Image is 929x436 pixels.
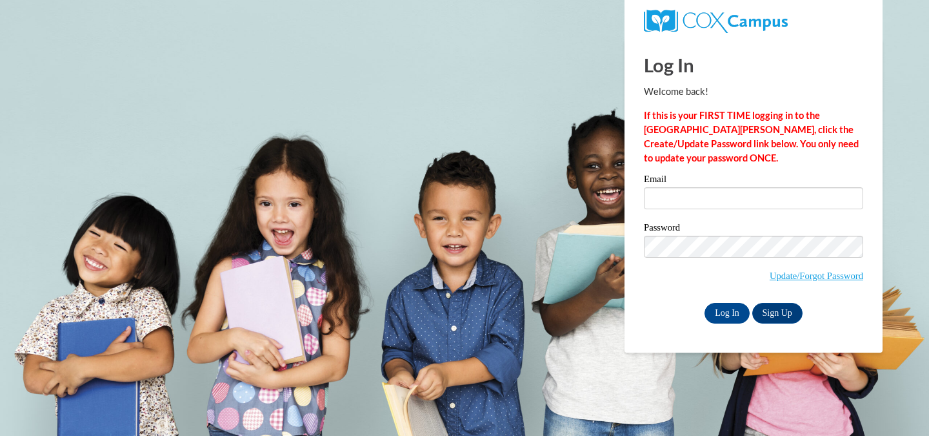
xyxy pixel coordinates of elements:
label: Email [644,174,863,187]
input: Log In [704,303,750,324]
strong: If this is your FIRST TIME logging in to the [GEOGRAPHIC_DATA][PERSON_NAME], click the Create/Upd... [644,110,859,163]
label: Password [644,223,863,236]
p: Welcome back! [644,85,863,99]
a: Update/Forgot Password [770,271,863,281]
a: COX Campus [644,15,788,26]
a: Sign Up [752,303,803,324]
h1: Log In [644,52,863,78]
img: COX Campus [644,10,788,33]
